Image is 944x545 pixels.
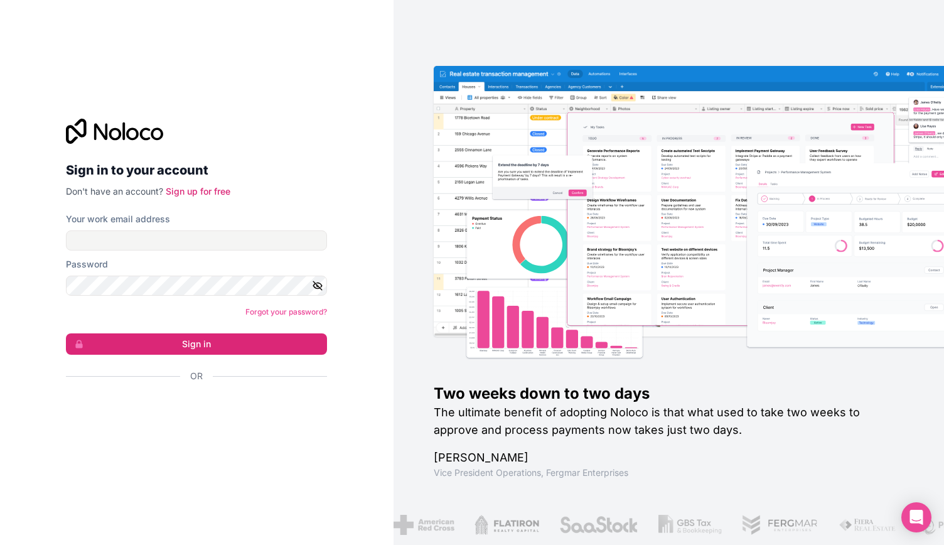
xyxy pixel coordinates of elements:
[434,449,904,467] h1: [PERSON_NAME]
[66,159,327,181] h2: Sign in to your account
[66,258,108,271] label: Password
[66,333,327,355] button: Sign in
[66,186,163,197] span: Don't have an account?
[60,396,323,424] iframe: Sign in with Google Button
[66,276,327,296] input: Password
[475,515,540,535] img: /assets/flatiron-C8eUkumj.png
[839,515,898,535] img: /assets/fiera-fwj2N5v4.png
[434,404,904,439] h2: The ultimate benefit of adopting Noloco is that what used to take two weeks to approve and proces...
[66,213,170,225] label: Your work email address
[393,515,454,535] img: /assets/american-red-cross-BAupjrZR.png
[742,515,818,535] img: /assets/fergmar-CudnrXN5.png
[434,384,904,404] h1: Two weeks down to two days
[901,502,931,532] div: Open Intercom Messenger
[245,307,327,316] a: Forgot your password?
[166,186,230,197] a: Sign up for free
[66,230,327,251] input: Email address
[190,370,203,382] span: Or
[658,515,722,535] img: /assets/gbstax-C-GtDUiK.png
[434,467,904,479] h1: Vice President Operations , Fergmar Enterprises
[559,515,638,535] img: /assets/saastock-C6Zbiodz.png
